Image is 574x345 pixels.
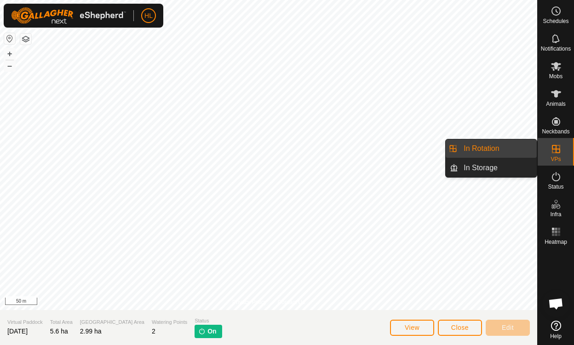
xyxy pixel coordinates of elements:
a: Privacy Policy [232,298,267,306]
span: 2.99 ha [80,328,102,335]
button: Close [438,320,482,336]
span: Watering Points [152,318,187,326]
span: VPs [551,156,561,162]
span: Edit [502,324,514,331]
a: Open chat [542,290,570,317]
button: + [4,48,15,59]
li: In Storage [446,159,537,177]
span: Mobs [549,74,563,79]
span: On [207,327,216,336]
span: 2 [152,328,155,335]
span: [GEOGRAPHIC_DATA] Area [80,318,144,326]
button: Map Layers [20,34,31,45]
span: 5.6 ha [50,328,68,335]
img: Gallagher Logo [11,7,126,24]
span: Neckbands [542,129,569,134]
span: Close [451,324,469,331]
span: Heatmap [545,239,567,245]
span: In Rotation [464,143,499,154]
span: HL [144,11,153,21]
span: Animals [546,101,566,107]
a: In Storage [458,159,537,177]
button: – [4,60,15,71]
span: In Storage [464,162,498,173]
button: Reset Map [4,33,15,44]
span: Infra [550,212,561,217]
span: View [405,324,419,331]
a: In Rotation [458,139,537,158]
span: Notifications [541,46,571,52]
span: Schedules [543,18,568,24]
span: [DATE] [7,328,28,335]
li: In Rotation [446,139,537,158]
span: Status [195,317,222,325]
img: turn-on [198,328,206,335]
a: Help [538,317,574,343]
span: Virtual Paddock [7,318,43,326]
span: Total Area [50,318,73,326]
a: Contact Us [278,298,305,306]
button: View [390,320,434,336]
span: Status [548,184,563,190]
button: Edit [486,320,530,336]
span: Help [550,333,562,339]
